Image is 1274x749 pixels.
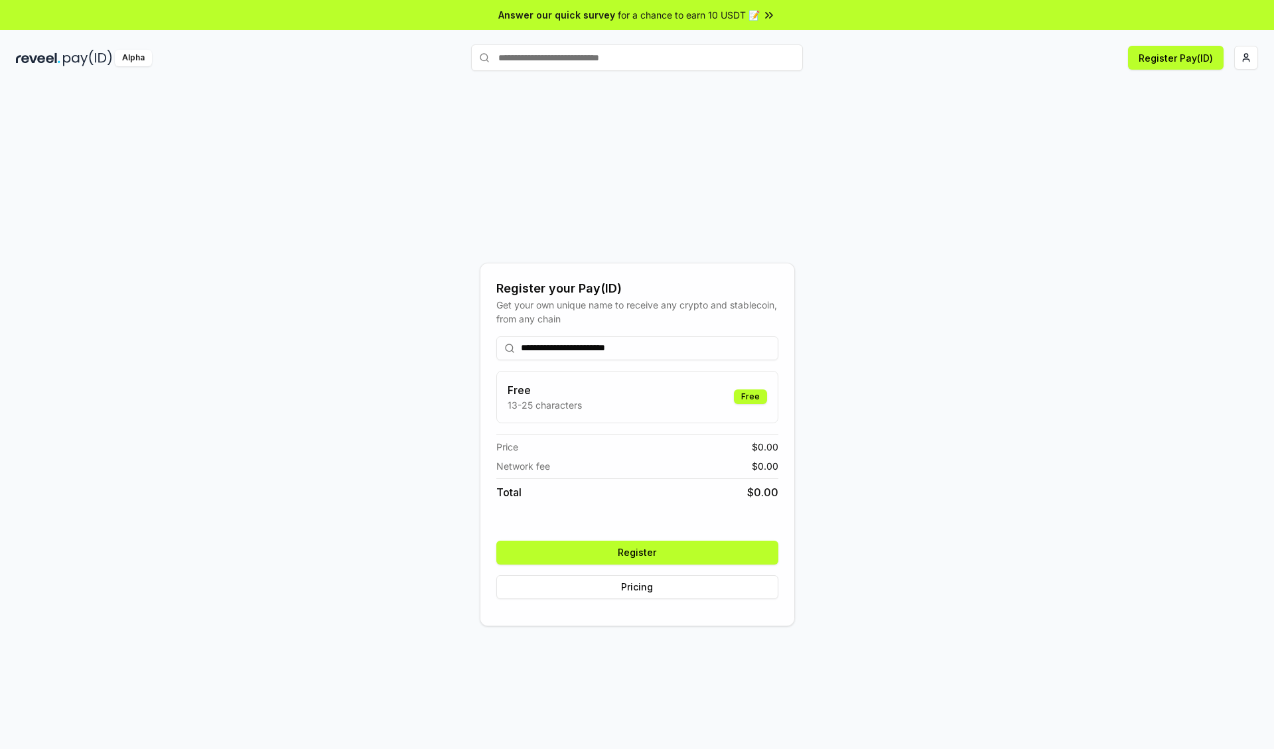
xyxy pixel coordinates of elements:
[496,484,522,500] span: Total
[63,50,112,66] img: pay_id
[747,484,778,500] span: $ 0.00
[618,8,760,22] span: for a chance to earn 10 USDT 📝
[496,298,778,326] div: Get your own unique name to receive any crypto and stablecoin, from any chain
[496,440,518,454] span: Price
[16,50,60,66] img: reveel_dark
[1128,46,1224,70] button: Register Pay(ID)
[498,8,615,22] span: Answer our quick survey
[752,440,778,454] span: $ 0.00
[496,575,778,599] button: Pricing
[496,459,550,473] span: Network fee
[496,541,778,565] button: Register
[508,398,582,412] p: 13-25 characters
[752,459,778,473] span: $ 0.00
[508,382,582,398] h3: Free
[734,389,767,404] div: Free
[115,50,152,66] div: Alpha
[496,279,778,298] div: Register your Pay(ID)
